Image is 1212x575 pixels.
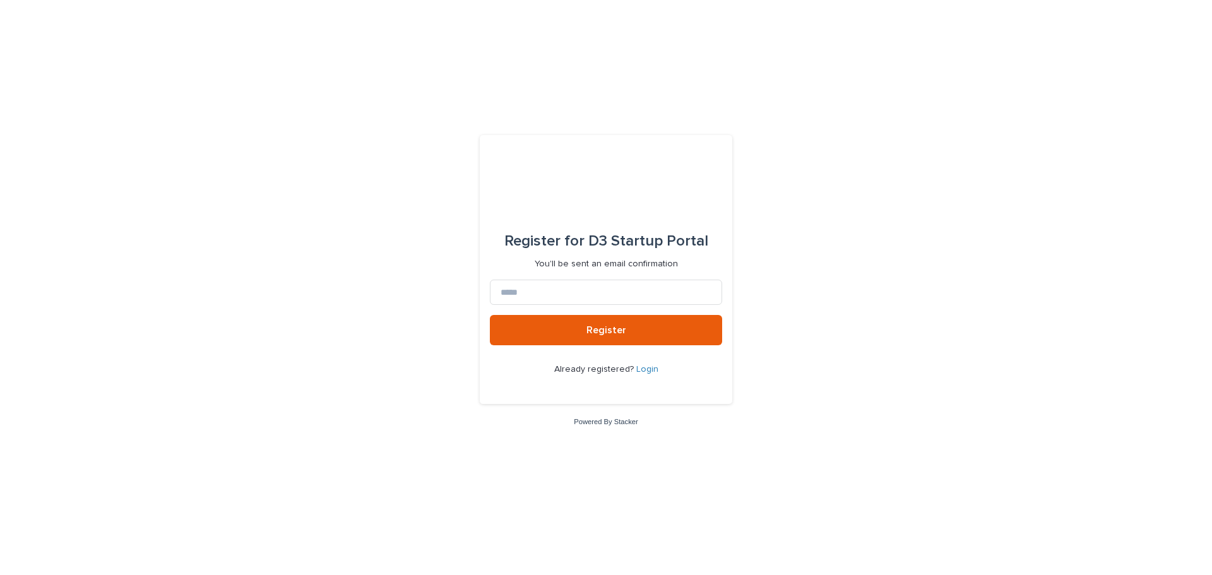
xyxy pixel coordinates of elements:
[574,418,638,425] a: Powered By Stacker
[554,365,636,374] span: Already registered?
[565,165,648,203] img: q0dI35fxT46jIlCv2fcp
[490,315,722,345] button: Register
[504,234,585,249] span: Register for
[504,223,708,259] div: D3 Startup Portal
[636,365,658,374] a: Login
[586,325,626,335] span: Register
[535,259,678,270] p: You'll be sent an email confirmation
